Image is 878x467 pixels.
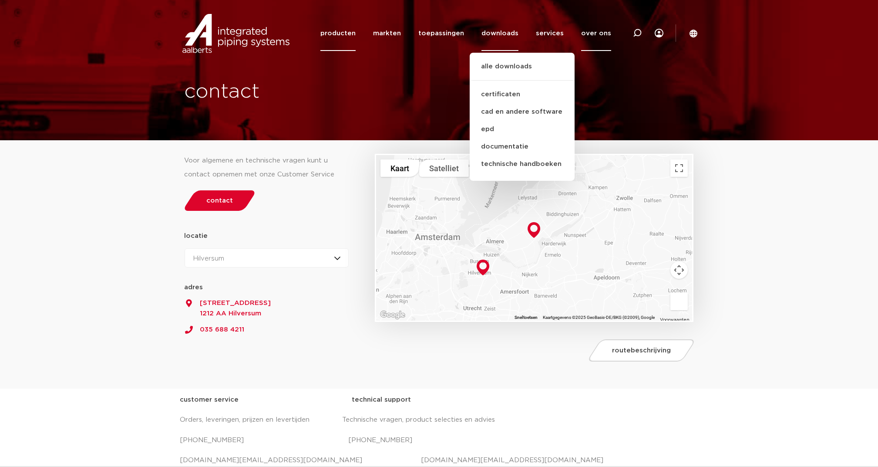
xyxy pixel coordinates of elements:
div: Voor algemene en technische vragen kunt u contact opnemen met onze Customer Service [185,154,349,182]
button: Sneltoetsen [515,315,538,321]
a: services [536,16,564,51]
a: downloads [481,16,518,51]
a: toepassingen [418,16,464,51]
a: documentatie [470,138,575,156]
span: Kaartgegevens ©2025 GeoBasis-DE/BKG (©2009), Google [543,315,655,320]
a: technische handboeken [470,156,575,173]
a: markten [373,16,401,51]
nav: Menu [320,16,611,51]
button: Satellietbeelden tonen [419,159,469,177]
a: contact [182,190,257,211]
button: Bedieningsopties voor de kaartweergave [670,261,688,279]
span: Hilversum [194,255,225,262]
span: contact [206,197,233,204]
a: epd [470,121,575,138]
strong: locatie [185,233,208,239]
p: Orders, leveringen, prijzen en levertijden Technische vragen, product selecties en advies [180,413,698,427]
img: Google [378,309,407,321]
span: routebeschrijving [612,347,671,354]
h1: contact [185,78,471,106]
a: routebeschrijving [587,339,696,362]
a: producten [320,16,356,51]
div: my IPS [655,16,663,51]
a: certificaten [470,86,575,103]
strong: customer service technical support [180,396,411,403]
a: alle downloads [470,61,575,81]
button: Sleep Pegman de kaart op om Street View te openen [670,293,688,310]
button: Stratenkaart tonen [380,159,419,177]
a: over ons [581,16,611,51]
button: Weergave op volledig scherm aan- of uitzetten [670,159,688,177]
a: Voorwaarden (wordt geopend in een nieuw tabblad) [660,318,690,322]
p: [PHONE_NUMBER] [PHONE_NUMBER] [180,433,698,447]
a: Dit gebied openen in Google Maps (er wordt een nieuw venster geopend) [378,309,407,321]
a: cad en andere software [470,103,575,121]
